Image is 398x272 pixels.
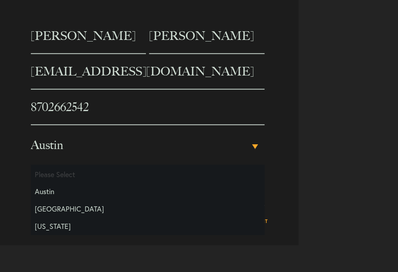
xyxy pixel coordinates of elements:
input: Phone number [31,90,265,125]
li: [GEOGRAPHIC_DATA] [31,200,265,218]
b: ▾ [252,144,258,149]
input: Email address* [31,54,265,90]
li: Please Select [31,166,265,183]
li: [US_STATE] [31,218,265,235]
input: First name* [31,19,146,54]
span: Austin [31,125,250,165]
li: Austin [31,183,265,200]
input: Last name* [149,19,264,54]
